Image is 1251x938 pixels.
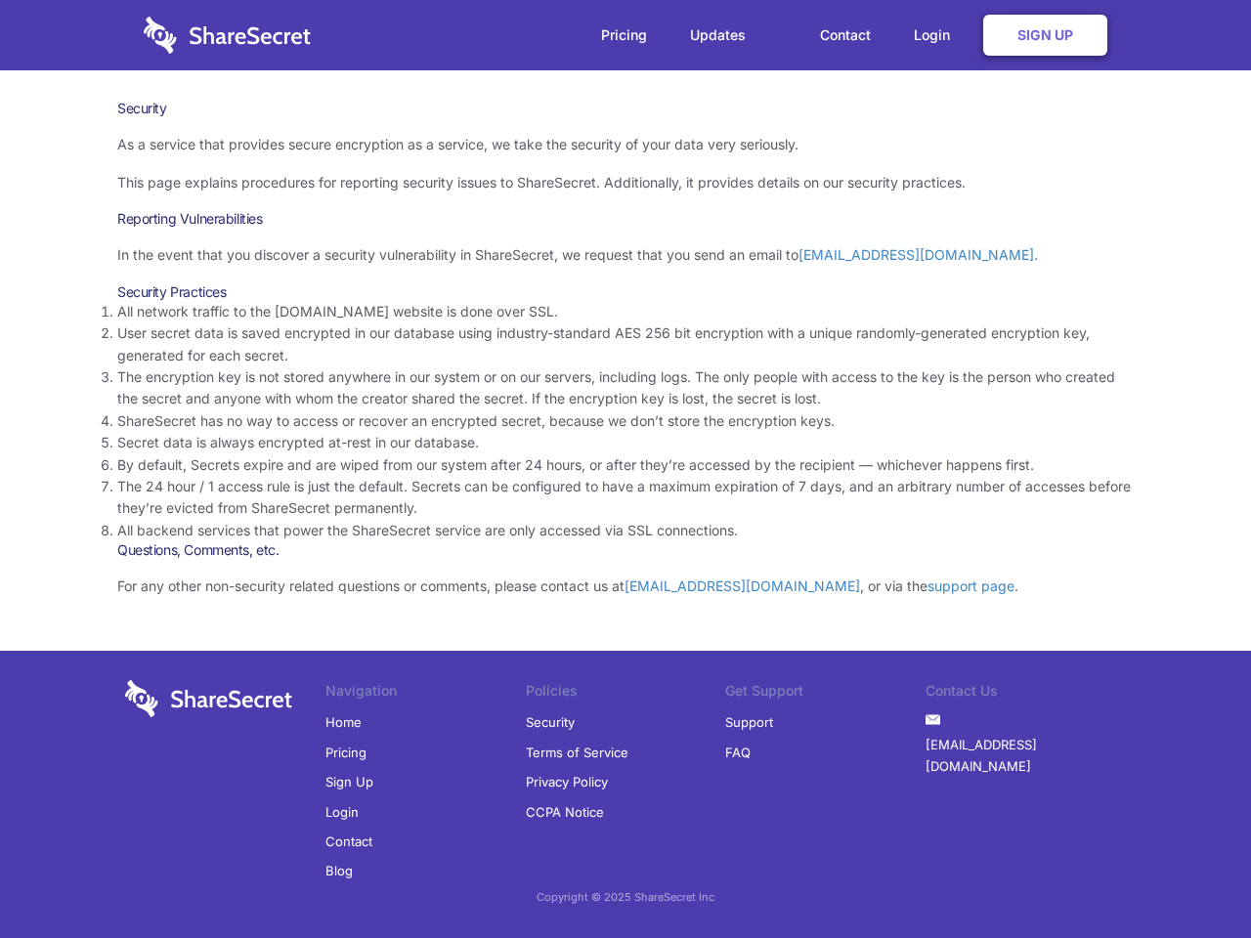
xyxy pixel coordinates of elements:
[927,577,1014,594] a: support page
[725,707,773,737] a: Support
[582,5,667,65] a: Pricing
[117,410,1134,432] li: ShareSecret has no way to access or recover an encrypted secret, because we don’t store the encry...
[798,246,1034,263] a: [EMAIL_ADDRESS][DOMAIN_NAME]
[117,432,1134,453] li: Secret data is always encrypted at-rest in our database.
[117,172,1134,193] p: This page explains procedures for reporting security issues to ShareSecret. Additionally, it prov...
[625,577,860,594] a: [EMAIL_ADDRESS][DOMAIN_NAME]
[926,730,1126,782] a: [EMAIL_ADDRESS][DOMAIN_NAME]
[117,520,1134,541] li: All backend services that power the ShareSecret service are only accessed via SSL connections.
[117,244,1134,266] p: In the event that you discover a security vulnerability in ShareSecret, we request that you send ...
[144,17,311,54] img: logo-wordmark-white-trans-d4663122ce5f474addd5e946df7df03e33cb6a1c49d2221995e7729f52c070b2.svg
[983,15,1107,56] a: Sign Up
[117,283,1134,301] h3: Security Practices
[117,301,1134,322] li: All network traffic to the [DOMAIN_NAME] website is done over SSL.
[117,366,1134,410] li: The encryption key is not stored anywhere in our system or on our servers, including logs. The on...
[117,100,1134,117] h1: Security
[117,576,1134,597] p: For any other non-security related questions or comments, please contact us at , or via the .
[117,541,1134,559] h3: Questions, Comments, etc.
[526,797,604,827] a: CCPA Notice
[526,680,726,707] li: Policies
[325,767,373,796] a: Sign Up
[325,707,362,737] a: Home
[325,856,353,885] a: Blog
[526,767,608,796] a: Privacy Policy
[325,738,367,767] a: Pricing
[125,680,292,717] img: logo-wordmark-white-trans-d4663122ce5f474addd5e946df7df03e33cb6a1c49d2221995e7729f52c070b2.svg
[117,322,1134,366] li: User secret data is saved encrypted in our database using industry-standard AES 256 bit encryptio...
[117,210,1134,228] h3: Reporting Vulnerabilities
[526,738,628,767] a: Terms of Service
[926,680,1126,707] li: Contact Us
[117,454,1134,476] li: By default, Secrets expire and are wiped from our system after 24 hours, or after they’re accesse...
[325,827,372,856] a: Contact
[725,738,751,767] a: FAQ
[800,5,890,65] a: Contact
[117,134,1134,155] p: As a service that provides secure encryption as a service, we take the security of your data very...
[526,707,575,737] a: Security
[117,476,1134,520] li: The 24 hour / 1 access rule is just the default. Secrets can be configured to have a maximum expi...
[325,680,526,707] li: Navigation
[325,797,359,827] a: Login
[725,680,926,707] li: Get Support
[894,5,979,65] a: Login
